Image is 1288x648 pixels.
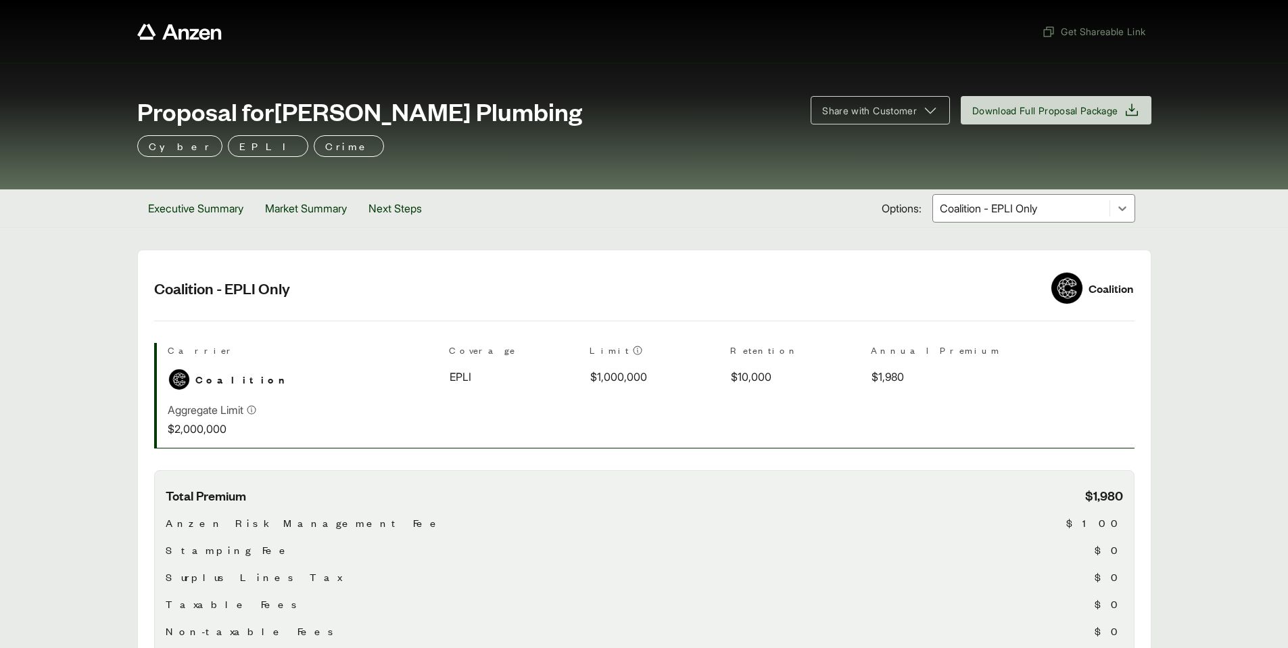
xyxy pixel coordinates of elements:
[325,138,373,154] p: Crime
[169,369,189,390] img: Coalition logo
[166,623,339,639] span: Non-taxable Fees
[358,189,433,227] button: Next Steps
[730,343,860,363] th: Retention
[166,596,302,612] span: Taxable Fees
[195,371,291,388] span: Coalition
[449,343,579,363] th: Coverage
[1085,487,1123,504] span: $1,980
[1042,24,1145,39] span: Get Shareable Link
[168,421,257,437] p: $2,000,000
[590,369,647,385] span: $1,000,000
[811,96,950,124] button: Share with Customer
[168,402,243,418] p: Aggregate Limit
[1095,542,1123,558] span: $0
[1066,515,1123,531] span: $100
[1089,279,1133,298] div: Coalition
[450,369,471,385] span: EPLI
[1095,569,1123,585] span: $0
[239,138,297,154] p: EPLI
[1095,623,1123,639] span: $0
[166,515,444,531] span: Anzen Risk Management Fee
[1095,596,1123,612] span: $0
[168,343,438,363] th: Carrier
[137,189,254,227] button: Executive Summary
[254,189,358,227] button: Market Summary
[872,369,904,385] span: $1,980
[149,138,211,154] p: Cyber
[961,96,1151,124] button: Download Full Proposal Package
[166,542,293,558] span: Stamping Fee
[882,200,922,216] span: Options:
[1051,273,1082,304] img: Coalition logo
[822,103,917,118] span: Share with Customer
[731,369,771,385] span: $10,000
[166,569,341,585] span: Surplus Lines Tax
[1036,19,1151,44] button: Get Shareable Link
[154,278,1034,298] h2: Coalition - EPLI Only
[972,103,1118,118] span: Download Full Proposal Package
[871,343,1001,363] th: Annual Premium
[590,343,719,363] th: Limit
[137,97,582,124] span: Proposal for [PERSON_NAME] Plumbing
[137,24,222,40] a: Anzen website
[166,487,246,504] span: Total Premium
